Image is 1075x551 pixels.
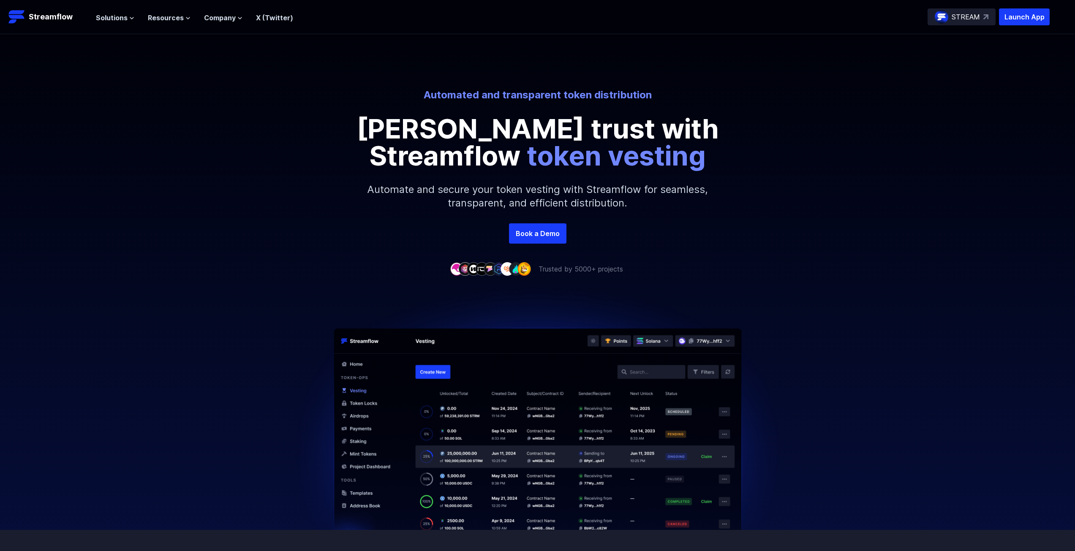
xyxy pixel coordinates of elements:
[8,8,87,25] a: Streamflow
[484,262,497,275] img: company-5
[8,8,25,25] img: Streamflow Logo
[450,262,463,275] img: company-1
[304,88,772,102] p: Automated and transparent token distribution
[509,262,523,275] img: company-8
[256,14,293,22] a: X (Twitter)
[517,262,531,275] img: company-9
[96,13,128,23] span: Solutions
[539,264,623,274] p: Trusted by 5000+ projects
[475,262,489,275] img: company-4
[458,262,472,275] img: company-2
[204,13,236,23] span: Company
[278,274,797,530] img: Hero Image
[509,223,566,244] a: Book a Demo
[148,13,184,23] span: Resources
[527,139,706,172] span: token vesting
[148,13,191,23] button: Resources
[983,14,988,19] img: top-right-arrow.svg
[356,169,719,223] p: Automate and secure your token vesting with Streamflow for seamless, transparent, and efficient d...
[204,13,242,23] button: Company
[467,262,480,275] img: company-3
[96,13,134,23] button: Solutions
[348,115,728,169] p: [PERSON_NAME] trust with Streamflow
[999,8,1050,25] button: Launch App
[952,12,980,22] p: STREAM
[928,8,996,25] a: STREAM
[29,11,73,23] p: Streamflow
[492,262,506,275] img: company-6
[935,10,948,24] img: streamflow-logo-circle.png
[501,262,514,275] img: company-7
